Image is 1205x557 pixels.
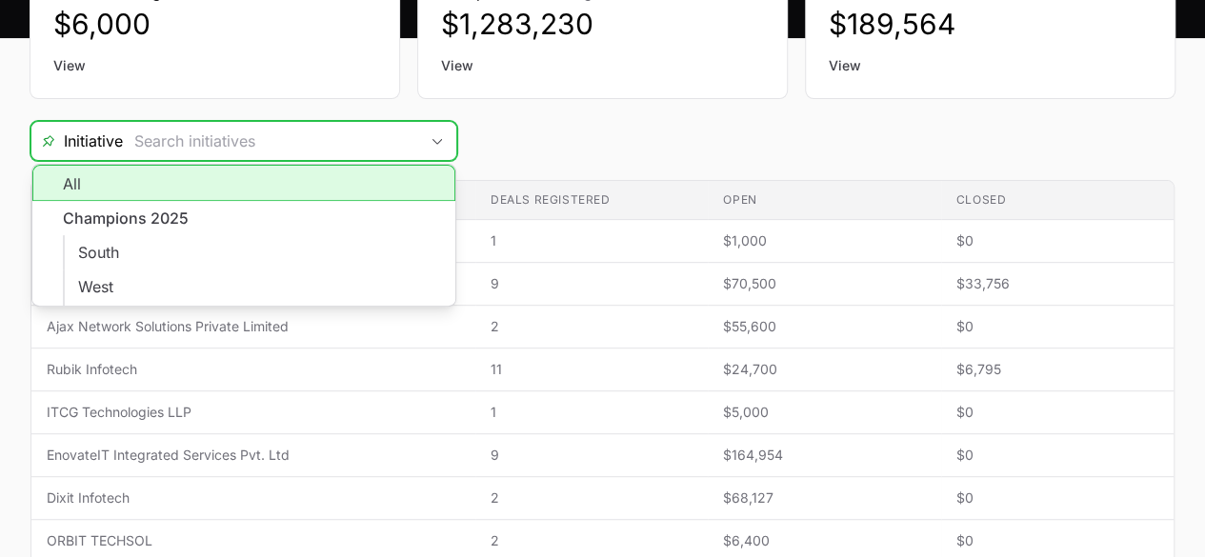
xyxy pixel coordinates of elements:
span: $70,500 [723,274,925,293]
span: $0 [956,488,1158,507]
input: Search initiatives [123,122,418,160]
span: 2 [491,488,693,507]
span: $0 [956,446,1158,465]
span: 11 [491,360,693,379]
span: Initiative [31,129,123,152]
span: 2 [491,317,693,336]
span: $68,127 [723,488,925,507]
span: EnovateIT Integrated Services Pvt. Ltd [47,446,460,465]
th: Deals registered [475,181,708,220]
div: Close [418,122,456,160]
a: View [829,56,1152,75]
span: $5,000 [723,403,925,422]
span: $6,400 [723,531,925,550]
span: $0 [956,231,1158,250]
span: Dixit Infotech [47,488,460,507]
span: $0 [956,317,1158,336]
span: 9 [491,446,693,465]
span: $1,000 [723,231,925,250]
dd: $6,000 [53,7,376,41]
span: Rubik Infotech [47,360,460,379]
a: View [441,56,764,75]
th: Open [708,181,940,220]
span: 1 [491,231,693,250]
span: $33,756 [956,274,1158,293]
span: ORBIT TECHSOL [47,531,460,550]
span: $0 [956,531,1158,550]
span: $164,954 [723,446,925,465]
span: ITCG Technologies LLP [47,403,460,422]
span: 1 [491,403,693,422]
span: Ajax Network Solutions Private Limited [47,317,460,336]
span: $24,700 [723,360,925,379]
a: View [53,56,376,75]
dd: $1,283,230 [441,7,764,41]
dd: $189,564 [829,7,1152,41]
span: $55,600 [723,317,925,336]
span: 9 [491,274,693,293]
span: $6,795 [956,360,1158,379]
th: Closed [941,181,1174,220]
span: $0 [956,403,1158,422]
span: 2 [491,531,693,550]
